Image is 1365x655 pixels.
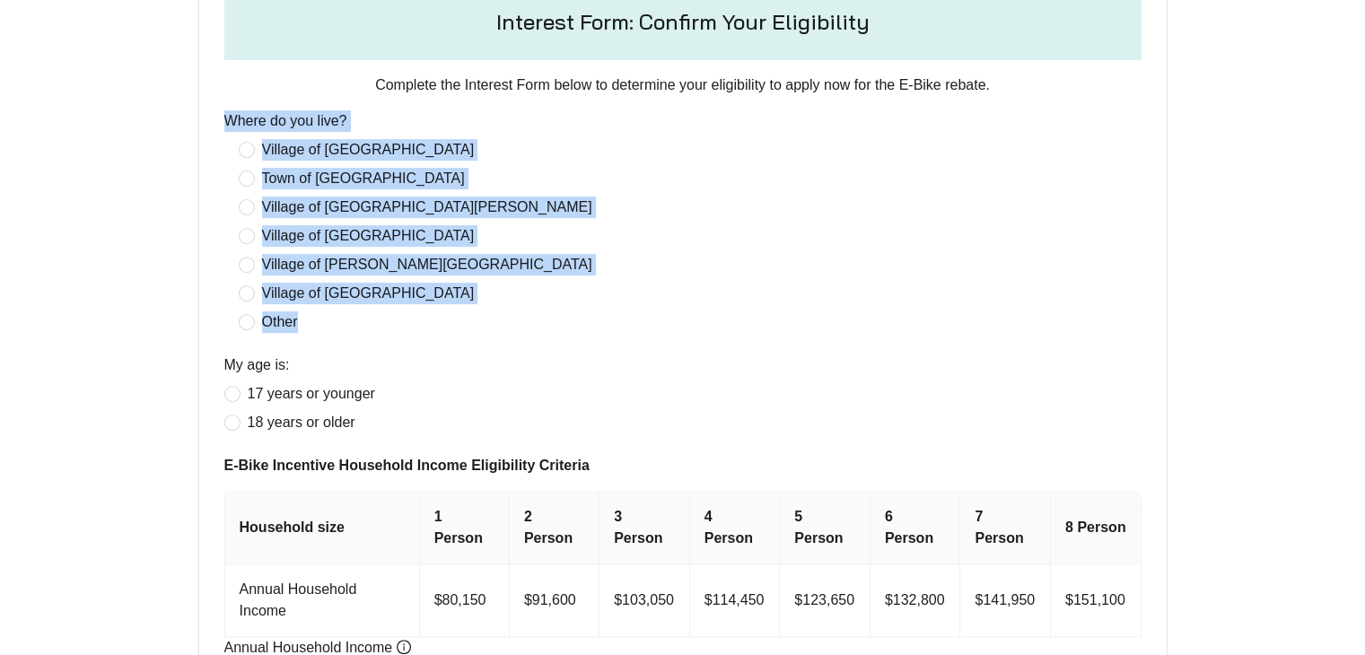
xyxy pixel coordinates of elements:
[224,110,347,132] label: Where do you live?
[780,492,871,564] th: 5 Person
[1051,492,1142,564] th: 8 Person
[224,455,1142,476] span: E-Bike Incentive Household Income Eligibility Criteria
[255,311,305,333] span: Other
[225,564,420,637] td: Annual Household Income
[255,225,482,247] span: Village of [GEOGRAPHIC_DATA]
[241,412,363,433] span: 18 years or older
[496,9,870,35] h4: Interest Form: Confirm Your Eligibility
[780,564,871,637] td: $123,650
[599,564,690,637] td: $103,050
[255,168,472,189] span: Town of [GEOGRAPHIC_DATA]
[510,564,599,637] td: $91,600
[871,492,961,564] th: 6 Person
[871,564,961,637] td: $132,800
[599,492,690,564] th: 3 Person
[1051,564,1142,637] td: $151,100
[420,492,510,564] th: 1 Person
[241,383,382,405] span: 17 years or younger
[255,254,599,275] span: Village of [PERSON_NAME][GEOGRAPHIC_DATA]
[225,492,420,564] th: Household size
[420,564,510,637] td: $80,150
[224,354,290,376] label: My age is:
[255,283,482,304] span: Village of [GEOGRAPHIC_DATA]
[255,196,599,218] span: Village of [GEOGRAPHIC_DATA][PERSON_NAME]
[960,564,1051,637] td: $141,950
[255,139,482,161] span: Village of [GEOGRAPHIC_DATA]
[690,492,781,564] th: 4 Person
[397,640,411,654] span: info-circle
[690,564,781,637] td: $114,450
[224,74,1142,96] p: Complete the Interest Form below to determine your eligibility to apply now for the E-Bike rebate.
[960,492,1051,564] th: 7 Person
[510,492,599,564] th: 2 Person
